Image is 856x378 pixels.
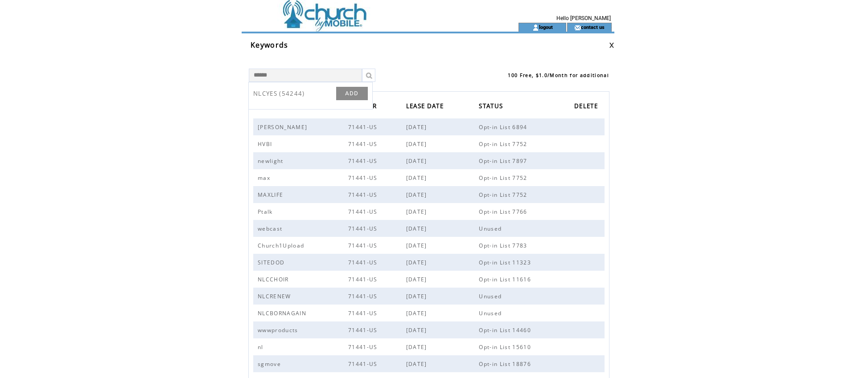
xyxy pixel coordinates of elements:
[406,242,429,249] span: [DATE]
[258,309,309,317] span: NLCBORNAGAIN
[251,40,288,50] span: Keywords
[479,174,529,182] span: Opt-in List 7752
[258,174,272,182] span: max
[348,309,380,317] span: 71441-US
[406,309,429,317] span: [DATE]
[336,87,368,100] a: ADD
[479,140,529,148] span: Opt-in List 7752
[581,24,605,30] a: contact us
[574,100,600,114] span: DELETE
[479,360,533,368] span: Opt-in List 18876
[348,157,380,165] span: 71441-US
[348,225,380,232] span: 71441-US
[479,100,505,114] span: STATUS
[479,276,533,283] span: Opt-in List 11616
[258,157,286,165] span: newlight
[479,191,529,199] span: Opt-in List 7752
[348,191,380,199] span: 71441-US
[348,360,380,368] span: 71441-US
[406,157,429,165] span: [DATE]
[406,123,429,131] span: [DATE]
[348,174,380,182] span: 71441-US
[348,208,380,215] span: 71441-US
[258,208,275,215] span: Ptalk
[406,293,429,300] span: [DATE]
[258,100,294,114] a: KEYWORD
[406,343,429,351] span: [DATE]
[348,343,380,351] span: 71441-US
[406,276,429,283] span: [DATE]
[348,140,380,148] span: 71441-US
[406,326,429,334] span: [DATE]
[253,89,305,98] span: NLCYES (54244)
[406,191,429,199] span: [DATE]
[348,100,381,114] a: NUMBER
[479,309,504,317] span: Unused
[406,174,429,182] span: [DATE]
[479,259,533,266] span: Opt-in List 11323
[479,242,529,249] span: Opt-in List 7783
[479,293,504,300] span: Unused
[479,343,533,351] span: Opt-in List 15610
[532,24,539,31] img: account_icon.gif
[348,293,380,300] span: 71441-US
[258,140,274,148] span: HVBI
[556,15,611,21] span: Hello [PERSON_NAME]
[479,100,507,114] a: STATUS
[406,259,429,266] span: [DATE]
[479,157,529,165] span: Opt-in List 7897
[348,100,379,114] span: NUMBER
[479,326,533,334] span: Opt-in List 14460
[258,293,293,300] span: NLCRENEW
[258,360,283,368] span: sgmove
[406,100,446,114] span: LEASE DATE
[348,326,380,334] span: 71441-US
[406,140,429,148] span: [DATE]
[348,276,380,283] span: 71441-US
[479,123,529,131] span: Opt-in List 6894
[258,242,306,249] span: Church1Upload
[574,24,581,31] img: contact_us_icon.gif
[258,276,291,283] span: NLCCHOIR
[258,343,266,351] span: nl
[508,72,609,78] span: 100 Free, $1.0/Month for additional
[258,225,284,232] span: webcast
[258,123,309,131] span: [PERSON_NAME]
[406,208,429,215] span: [DATE]
[479,225,504,232] span: Unused
[406,360,429,368] span: [DATE]
[406,100,448,114] a: LEASE DATE
[539,24,553,30] a: logout
[406,225,429,232] span: [DATE]
[258,191,285,199] span: MAXLIFE
[348,259,380,266] span: 71441-US
[348,123,380,131] span: 71441-US
[258,259,287,266] span: SITEDOD
[479,208,529,215] span: Opt-in List 7766
[348,242,380,249] span: 71441-US
[258,326,300,334] span: wwwproducts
